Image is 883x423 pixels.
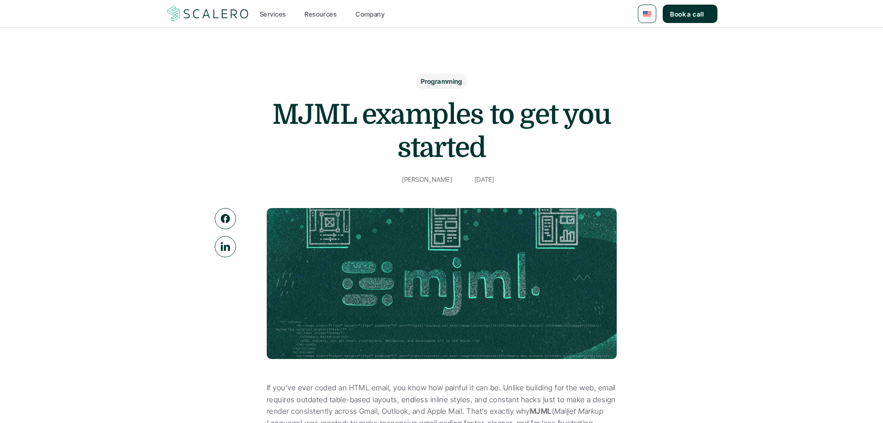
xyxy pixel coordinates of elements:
p: Book a call [670,9,704,19]
img: Scalero company logotype [166,5,250,23]
a: Book a call [663,5,717,23]
a: Scalero company logotype [166,6,250,22]
p: Programming [421,76,462,86]
p: [PERSON_NAME] [402,174,452,185]
p: Company [355,9,384,19]
h1: MJML examples to get you started [258,98,625,164]
p: Resources [304,9,337,19]
p: Services [260,9,286,19]
p: [DATE] [475,174,494,185]
strong: MJML [530,406,552,416]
